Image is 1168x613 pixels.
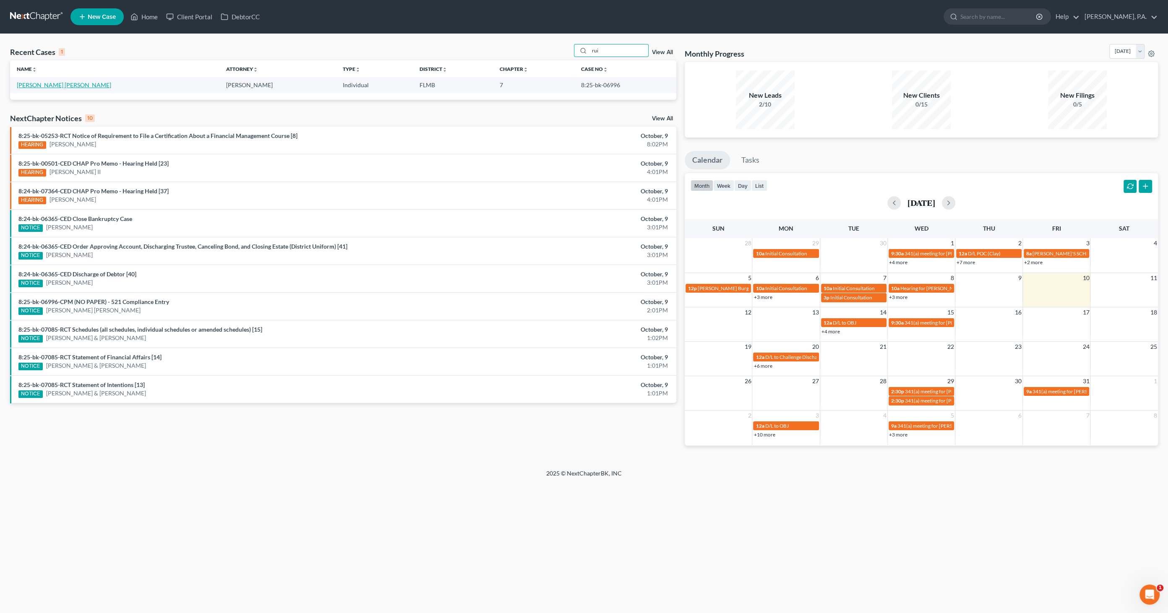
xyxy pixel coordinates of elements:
a: Attorneyunfold_more [226,66,258,72]
a: 8:25-bk-07085-RCT Schedules (all schedules, individual schedules or amended schedules) [15] [18,326,262,333]
span: 12 [743,307,752,317]
a: +4 more [821,328,840,335]
span: 14 [879,307,887,317]
span: 25 [1150,342,1158,352]
div: October, 9 [457,187,668,195]
div: New Leads [736,91,795,100]
a: [PERSON_NAME] & [PERSON_NAME] [46,389,146,397]
span: 8 [1153,410,1158,421]
a: 8:24-bk-06365-CED Close Bankruptcy Case [18,215,132,222]
a: 8:25-bk-05253-RCT Notice of Requirement to File a Certification About a Financial Management Cour... [18,132,297,139]
span: [PERSON_NAME]'S SCHEDULE [1032,250,1102,257]
div: October, 9 [457,159,668,168]
div: 1:01PM [457,361,668,370]
div: 1:01PM [457,389,668,397]
input: Search by name... [960,9,1037,24]
i: unfold_more [253,67,258,72]
i: unfold_more [32,67,37,72]
span: Tue [848,225,859,232]
span: 1 [1157,584,1163,591]
span: 341(a) meeting for [PERSON_NAME] [905,250,985,257]
div: October, 9 [457,381,668,389]
span: 28 [743,238,752,248]
span: 21 [879,342,887,352]
span: 30 [879,238,887,248]
div: 10 [85,114,95,122]
a: DebtorCC [216,9,264,24]
span: Wed [914,225,928,232]
div: 3:01PM [457,278,668,287]
div: NOTICE [18,252,43,260]
div: 2:01PM [457,306,668,314]
span: 2:30p [891,388,904,395]
div: 1 [59,48,65,56]
h3: Monthly Progress [685,49,744,59]
span: 17 [1082,307,1090,317]
a: [PERSON_NAME] [PERSON_NAME] [46,306,141,314]
div: 2/10 [736,100,795,109]
div: October, 9 [457,298,668,306]
div: October, 9 [457,132,668,140]
div: HEARING [18,197,46,204]
a: [PERSON_NAME] & [PERSON_NAME] [46,334,146,342]
span: 12a [756,423,764,429]
a: [PERSON_NAME] [50,140,96,148]
a: Chapterunfold_more [499,66,528,72]
span: 10a [756,285,764,291]
a: 8:24-bk-06365-CED Discharge of Debtor [40] [18,270,136,278]
span: 9:30a [891,319,904,326]
span: 8a [1026,250,1032,257]
span: 10a [756,250,764,257]
div: 3:01PM [457,223,668,231]
div: HEARING [18,169,46,177]
input: Search by name... [589,44,648,57]
a: Districtunfold_more [420,66,447,72]
a: +6 more [753,363,772,369]
iframe: Intercom live chat [1139,584,1160,605]
a: 8:25-bk-00501-CED CHAP Pro Memo - Hearing Held [23] [18,160,169,167]
span: 341(a) meeting for [PERSON_NAME] [PERSON_NAME] [1032,388,1154,395]
button: list [751,180,767,191]
a: Case Nounfold_more [581,66,608,72]
a: [PERSON_NAME] [46,251,93,259]
a: [PERSON_NAME] [46,278,93,287]
span: 28 [879,376,887,386]
button: month [691,180,713,191]
span: Initial Consultation [833,285,875,291]
a: 8:24-bk-07364-CED CHAP Pro Memo - Hearing Held [37] [18,187,169,195]
span: 10 [1082,273,1090,283]
div: October, 9 [457,270,668,278]
span: 19 [743,342,752,352]
span: Initial Consultation [830,294,872,301]
span: 3 [815,410,820,421]
span: [PERSON_NAME] Burgers at Elks [698,285,770,291]
a: [PERSON_NAME] [50,195,96,204]
span: 9 [1017,273,1022,283]
a: +2 more [1024,259,1043,265]
a: Home [126,9,162,24]
div: NOTICE [18,224,43,232]
a: +4 more [889,259,907,265]
div: 2025 © NextChapterBK, INC [345,469,823,484]
span: 23 [1014,342,1022,352]
a: [PERSON_NAME] & [PERSON_NAME] [46,361,146,370]
span: 5 [950,410,955,421]
span: 29 [811,238,820,248]
button: week [713,180,734,191]
a: +3 more [889,294,907,300]
div: 0/5 [1048,100,1107,109]
a: View All [652,116,673,122]
span: 24 [1082,342,1090,352]
span: 2:30p [891,397,904,404]
span: Hearing for [PERSON_NAME], 3rd and [PERSON_NAME] [900,285,1025,291]
span: 12a [824,319,832,326]
a: Calendar [685,151,730,169]
a: Help [1051,9,1079,24]
i: unfold_more [442,67,447,72]
div: October, 9 [457,215,668,223]
div: NOTICE [18,390,43,398]
div: 4:01PM [457,195,668,204]
span: New Case [88,14,116,20]
span: 341(a) meeting for [PERSON_NAME] & [PERSON_NAME] [905,388,1030,395]
span: 27 [811,376,820,386]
